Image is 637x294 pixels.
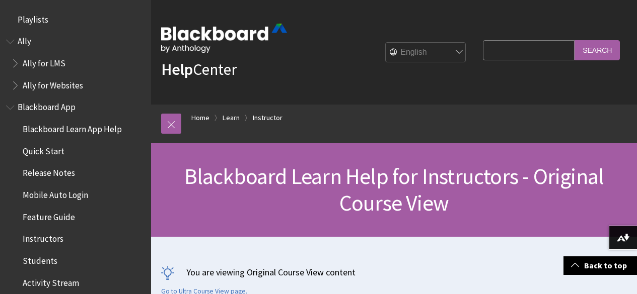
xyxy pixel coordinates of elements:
a: Back to top [563,256,637,275]
span: Quick Start [23,143,64,156]
a: Instructor [253,112,282,124]
span: Blackboard App [18,99,76,113]
span: Release Notes [23,165,75,178]
span: Ally for Websites [23,77,83,90]
nav: Book outline for Anthology Ally Help [6,33,145,94]
img: Blackboard by Anthology [161,24,287,53]
strong: Help [161,59,193,79]
span: Playlists [18,11,48,25]
span: Instructors [23,231,63,244]
nav: Book outline for Playlists [6,11,145,28]
span: Feature Guide [23,209,75,222]
span: Ally [18,33,31,47]
span: Blackboard Learn Help for Instructors - Original Course View [184,162,604,217]
a: Home [191,112,209,124]
span: Activity Stream [23,274,79,288]
a: Learn [223,112,240,124]
p: You are viewing Original Course View content [161,266,627,278]
select: Site Language Selector [386,43,466,63]
input: Search [575,40,620,60]
span: Students [23,252,57,266]
span: Mobile Auto Login [23,186,88,200]
span: Blackboard Learn App Help [23,121,122,134]
span: Ally for LMS [23,55,65,68]
a: HelpCenter [161,59,237,79]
